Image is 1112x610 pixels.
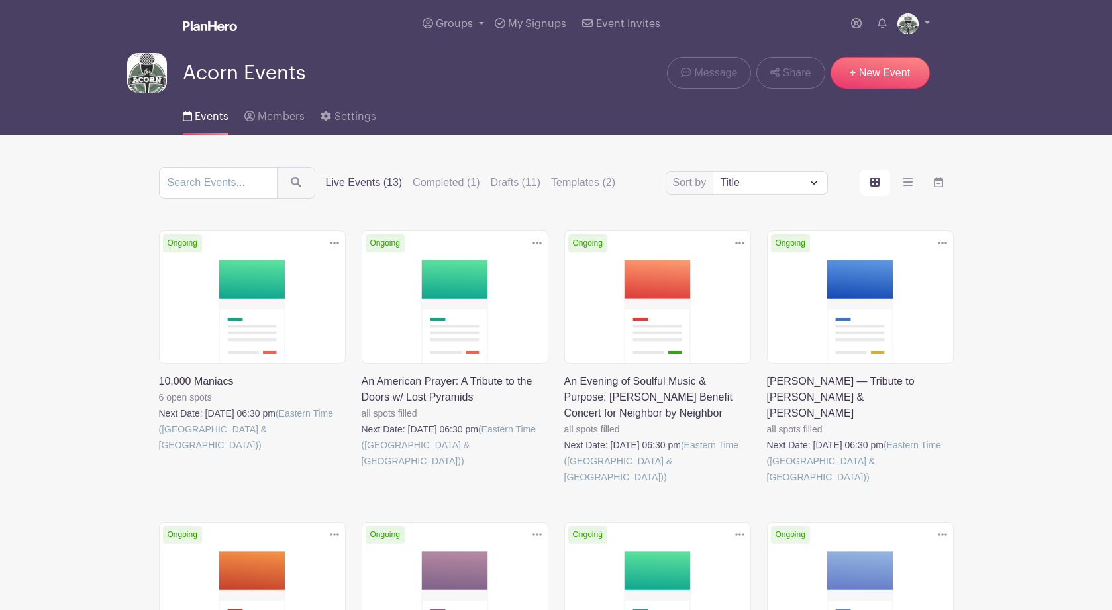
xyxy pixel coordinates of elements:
span: Events [195,111,228,122]
span: Share [783,65,811,81]
a: Members [244,93,305,135]
img: Acorn%20Logo%20SMALL.jpg [127,53,167,93]
a: Share [756,57,825,89]
label: Completed (1) [413,175,480,191]
a: Settings [321,93,376,135]
span: Groups [436,19,473,29]
label: Drafts (11) [490,175,540,191]
input: Search Events... [159,167,278,199]
div: filters [326,175,615,191]
label: Sort by [673,175,711,191]
div: order and view [860,170,954,196]
img: logo_white-6c42ec7e38ccf1d336a20a19083b03d10ae64f83f12c07503d8b9e83406b4c7d.svg [183,21,237,31]
a: Events [183,93,228,135]
label: Templates (2) [551,175,615,191]
img: Acorn%20Logo%20SMALL.jpg [897,13,919,34]
span: Settings [334,111,376,122]
span: Event Invites [596,19,660,29]
span: Message [694,65,737,81]
label: Live Events (13) [326,175,403,191]
a: Message [667,57,751,89]
span: Acorn Events [183,62,305,84]
a: + New Event [831,57,930,89]
span: My Signups [508,19,566,29]
span: Members [258,111,305,122]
